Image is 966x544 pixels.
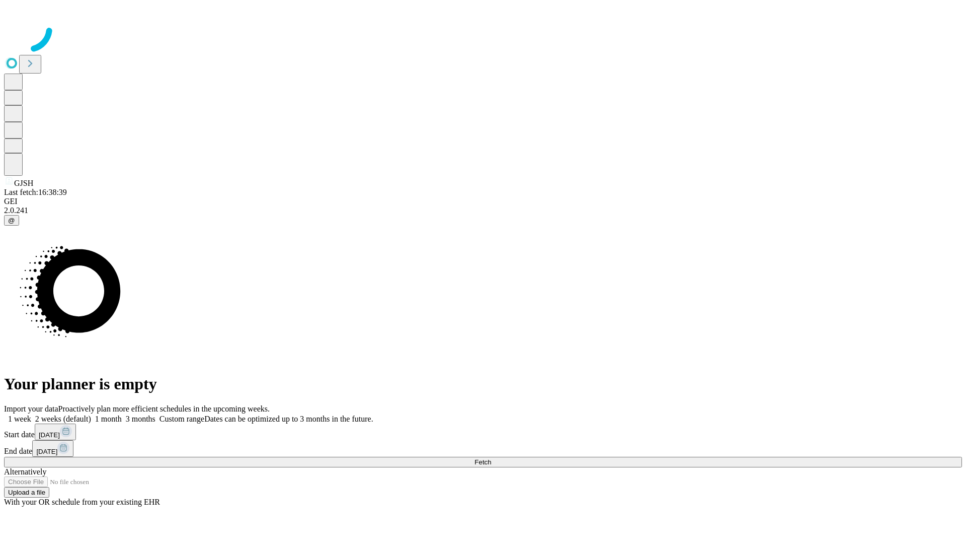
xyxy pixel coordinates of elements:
[32,440,73,457] button: [DATE]
[8,415,31,423] span: 1 week
[4,206,962,215] div: 2.0.241
[4,188,67,196] span: Last fetch: 16:38:39
[39,431,60,439] span: [DATE]
[126,415,155,423] span: 3 months
[4,487,49,498] button: Upload a file
[4,440,962,457] div: End date
[58,404,270,413] span: Proactively plan more efficient schedules in the upcoming weeks.
[474,458,491,466] span: Fetch
[4,467,46,476] span: Alternatively
[4,404,58,413] span: Import your data
[159,415,204,423] span: Custom range
[36,448,57,455] span: [DATE]
[35,424,76,440] button: [DATE]
[35,415,91,423] span: 2 weeks (default)
[4,197,962,206] div: GEI
[4,457,962,467] button: Fetch
[4,215,19,226] button: @
[4,498,160,506] span: With your OR schedule from your existing EHR
[95,415,122,423] span: 1 month
[4,375,962,393] h1: Your planner is empty
[14,179,33,187] span: GJSH
[8,217,15,224] span: @
[204,415,373,423] span: Dates can be optimized up to 3 months in the future.
[4,424,962,440] div: Start date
